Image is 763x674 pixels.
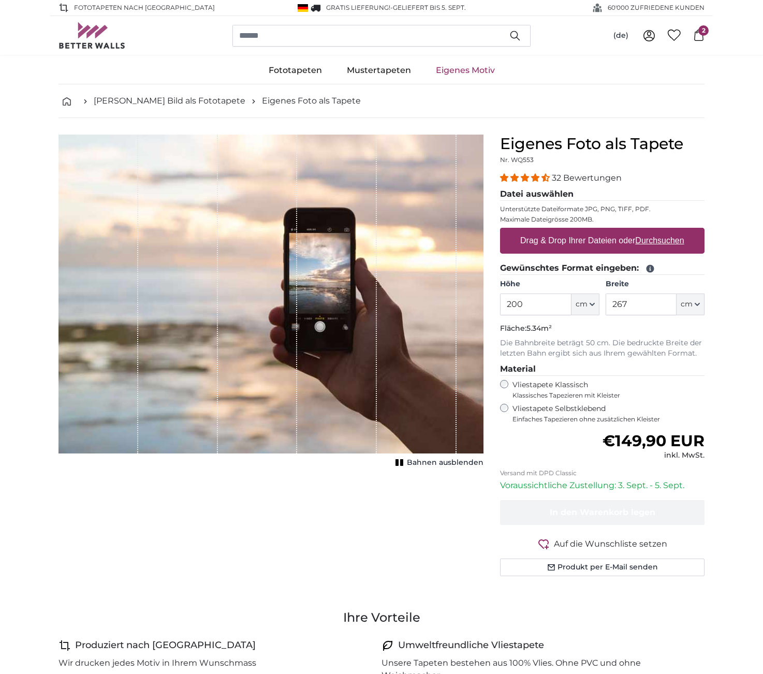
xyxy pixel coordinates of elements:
[334,57,423,84] a: Mustertapeten
[605,26,637,45] button: (de)
[571,294,599,315] button: cm
[554,538,667,550] span: Auf die Wunschliste setzen
[516,230,688,251] label: Drag & Drop Ihrer Dateien oder
[606,279,705,289] label: Breite
[603,450,705,461] div: inkl. MwSt.
[603,431,705,450] span: €149,90 EUR
[75,638,256,653] h4: Produziert nach [GEOGRAPHIC_DATA]
[500,469,705,477] p: Versand mit DPD Classic
[390,4,466,11] span: -
[500,559,705,576] button: Produkt per E-Mail senden
[500,279,599,289] label: Höhe
[500,156,534,164] span: Nr. WQ553
[512,380,696,400] label: Vliestapete Klassisch
[500,338,705,359] p: Die Bahnbreite beträgt 50 cm. Die bedruckte Breite der letzten Bahn ergibt sich aus Ihrem gewählt...
[636,236,684,245] u: Durchsuchen
[526,324,552,333] span: 5.34m²
[698,25,709,36] span: 2
[58,22,126,49] img: Betterwalls
[500,537,705,550] button: Auf die Wunschliste setzen
[500,188,705,201] legend: Datei auswählen
[58,609,705,626] h3: Ihre Vorteile
[500,500,705,525] button: In den Warenkorb legen
[552,173,622,183] span: 32 Bewertungen
[74,3,215,12] span: Fototapeten nach [GEOGRAPHIC_DATA]
[500,173,552,183] span: 4.31 stars
[393,4,466,11] span: Geliefert bis 5. Sept.
[677,294,705,315] button: cm
[500,215,705,224] p: Maximale Dateigrösse 200MB.
[576,299,588,310] span: cm
[608,3,705,12] span: 60'000 ZUFRIEDENE KUNDEN
[500,479,705,492] p: Voraussichtliche Zustellung: 3. Sept. - 5. Sept.
[398,638,544,653] h4: Umweltfreundliche Vliestapete
[58,135,483,470] div: 1 of 1
[512,415,705,423] span: Einfaches Tapezieren ohne zusätzlichen Kleister
[500,363,705,376] legend: Material
[500,135,705,153] h1: Eigenes Foto als Tapete
[58,657,256,669] p: Wir drucken jedes Motiv in Ihrem Wunschmass
[512,391,696,400] span: Klassisches Tapezieren mit Kleister
[298,4,308,12] img: Deutschland
[58,84,705,118] nav: breadcrumbs
[500,262,705,275] legend: Gewünschtes Format eingeben:
[681,299,693,310] span: cm
[500,324,705,334] p: Fläche:
[392,456,483,470] button: Bahnen ausblenden
[423,57,507,84] a: Eigenes Motiv
[326,4,390,11] span: GRATIS Lieferung!
[94,95,245,107] a: [PERSON_NAME] Bild als Fototapete
[550,507,655,517] span: In den Warenkorb legen
[256,57,334,84] a: Fototapeten
[512,404,705,423] label: Vliestapete Selbstklebend
[262,95,361,107] a: Eigenes Foto als Tapete
[500,205,705,213] p: Unterstützte Dateiformate JPG, PNG, TIFF, PDF.
[407,458,483,468] span: Bahnen ausblenden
